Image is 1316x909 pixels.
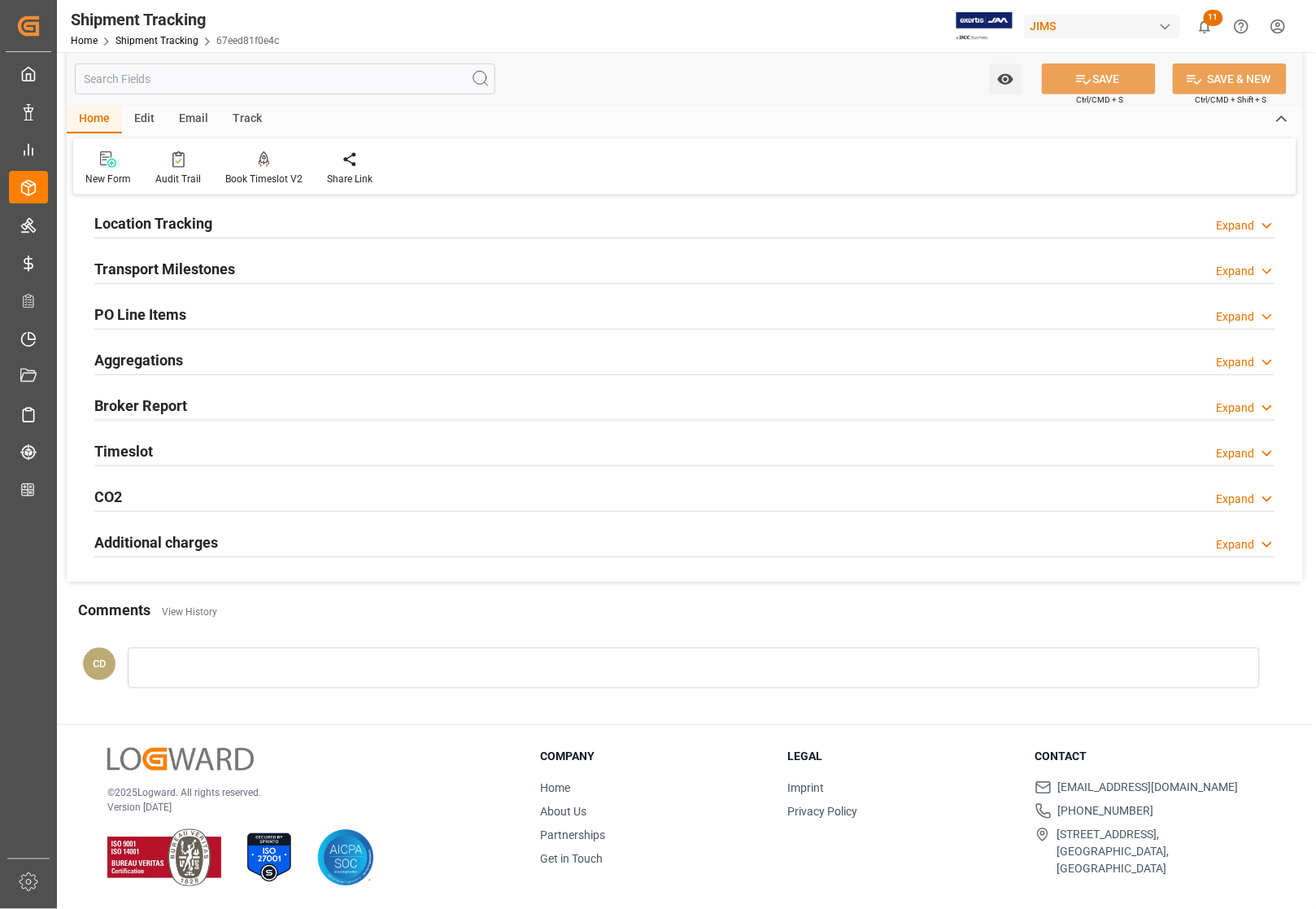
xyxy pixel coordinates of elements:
img: Logward Logo [107,748,254,771]
div: Expand [1217,308,1255,326]
a: Get in Touch [541,852,604,865]
p: Version [DATE] [107,800,500,815]
span: 11 [1204,10,1223,26]
button: SAVE [1042,63,1156,94]
h2: CO2 [94,486,122,508]
img: ISO 9001 & ISO 14001 Certification [107,829,221,886]
span: Ctrl/CMD + Shift + S [1196,94,1267,106]
img: ISO 27001 Certification [241,829,298,886]
h2: PO Line Items [94,304,186,326]
div: Expand [1217,354,1255,371]
div: Expand [1217,217,1255,234]
button: show 11 new notifications [1187,8,1223,45]
div: Edit [122,106,167,133]
div: Expand [1217,536,1255,553]
div: JIMS [1024,15,1180,38]
h2: Additional charges [94,531,218,553]
span: CD [93,658,106,670]
h2: Timeslot [94,440,153,462]
div: Expand [1217,263,1255,280]
p: © 2025 Logward. All rights reserved. [107,785,500,800]
div: Audit Trail [155,172,201,186]
h2: Location Tracking [94,212,212,234]
span: Ctrl/CMD + S [1077,94,1124,106]
a: About Us [541,805,587,818]
div: Share Link [327,172,373,186]
a: Imprint [788,781,825,794]
button: SAVE & NEW [1173,63,1287,94]
input: Search Fields [75,63,495,94]
div: Home [67,106,122,133]
button: open menu [989,63,1022,94]
img: AICPA SOC [317,829,374,886]
span: [EMAIL_ADDRESS][DOMAIN_NAME] [1058,780,1239,797]
div: Expand [1217,400,1255,417]
a: Privacy Policy [788,805,858,818]
h2: Transport Milestones [94,258,235,280]
a: Partnerships [541,828,606,841]
span: [PHONE_NUMBER] [1058,803,1154,820]
div: Shipment Tracking [71,7,279,32]
a: Home [541,781,571,794]
img: Exertis%20JAM%20-%20Email%20Logo.jpg_1722504956.jpg [956,12,1013,41]
h3: Contact [1035,748,1262,765]
h2: Comments [78,599,150,621]
span: [STREET_ADDRESS], [GEOGRAPHIC_DATA], [GEOGRAPHIC_DATA] [1057,827,1262,878]
a: View History [162,606,217,618]
a: Home [71,35,98,46]
button: Help Center [1223,8,1260,45]
div: Expand [1217,491,1255,508]
div: Email [167,106,220,133]
a: Shipment Tracking [115,35,198,46]
h2: Aggregations [94,349,183,371]
div: New Form [85,172,131,186]
h3: Legal [788,748,1015,765]
button: JIMS [1024,11,1187,42]
div: Track [220,106,274,133]
h2: Broker Report [94,395,187,417]
div: Expand [1217,445,1255,462]
h3: Company [541,748,768,765]
div: Book Timeslot V2 [225,172,303,186]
